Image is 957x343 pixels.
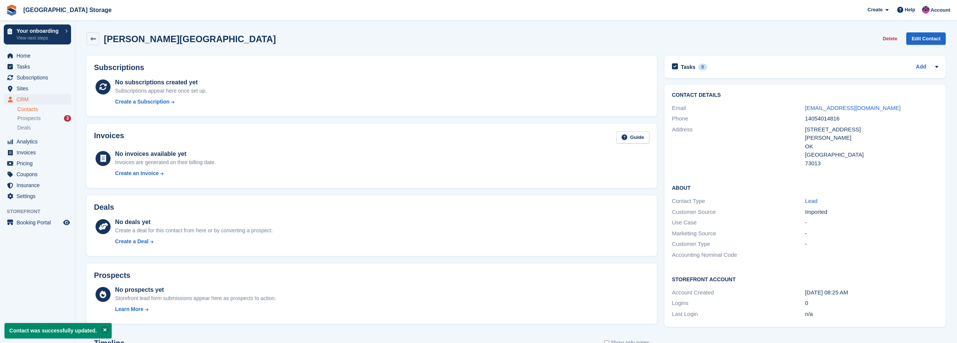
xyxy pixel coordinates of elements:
[17,72,62,83] span: Subscriptions
[672,104,805,113] div: Email
[115,305,143,313] div: Learn More
[880,32,900,45] button: Delete
[20,4,115,16] a: [GEOGRAPHIC_DATA] Storage
[805,310,938,319] div: n/a
[17,147,62,158] span: Invoices
[115,294,276,302] div: Storefront lead form submissions appear here as prospects to action.
[17,106,71,113] a: Contacts
[115,169,159,177] div: Create an Invoice
[805,125,938,134] div: [STREET_ADDRESS]
[4,158,71,169] a: menu
[17,124,71,132] a: Deals
[4,169,71,180] a: menu
[17,136,62,147] span: Analytics
[805,105,901,111] a: [EMAIL_ADDRESS][DOMAIN_NAME]
[698,64,707,70] div: 0
[672,197,805,206] div: Contact Type
[672,218,805,227] div: Use Case
[916,63,926,72] a: Add
[94,203,114,212] h2: Deals
[115,98,207,106] a: Create a Subscription
[4,180,71,191] a: menu
[17,217,62,228] span: Booking Portal
[931,6,950,14] span: Account
[672,240,805,248] div: Customer Type
[672,92,938,98] h2: Contact Details
[805,299,938,308] div: 0
[17,124,31,131] span: Deals
[17,180,62,191] span: Insurance
[672,288,805,297] div: Account Created
[672,229,805,238] div: Marketing Source
[17,191,62,201] span: Settings
[115,238,149,245] div: Create a Deal
[4,217,71,228] a: menu
[4,136,71,147] a: menu
[805,198,817,204] a: Lead
[681,64,696,70] h2: Tasks
[17,28,61,34] p: Your onboarding
[922,6,930,14] img: Jantz Morgan
[6,5,17,16] img: stora-icon-8386f47178a22dfd0bd8f6a31ec36ba5ce8667c1dd55bd0f319d3a0aa187defe.svg
[672,114,805,123] div: Phone
[104,34,276,44] h2: [PERSON_NAME][GEOGRAPHIC_DATA]
[616,131,649,144] a: Guide
[4,72,71,83] a: menu
[672,251,805,259] div: Accounting Nominal Code
[672,125,805,168] div: Address
[805,218,938,227] div: -
[672,208,805,216] div: Customer Source
[94,63,649,72] h2: Subscriptions
[115,169,216,177] a: Create an Invoice
[672,299,805,308] div: Logins
[4,94,71,105] a: menu
[672,275,938,283] h2: Storefront Account
[115,218,273,227] div: No deals yet
[115,285,276,294] div: No prospects yet
[805,142,938,151] div: OK
[17,35,61,41] p: View next steps
[62,218,71,227] a: Preview store
[805,114,938,123] div: 14054014816
[906,32,946,45] a: Edit Contact
[5,323,112,338] p: Contact was successfully updated.
[672,184,938,191] h2: About
[868,6,883,14] span: Create
[4,147,71,158] a: menu
[17,114,71,122] a: Prospects 3
[17,169,62,180] span: Coupons
[115,227,273,235] div: Create a deal for this contact from here or by converting a prospect.
[115,238,273,245] a: Create a Deal
[805,159,938,168] div: 73013
[115,305,276,313] a: Learn More
[672,310,805,319] div: Last Login
[805,229,938,238] div: -
[4,83,71,94] a: menu
[17,158,62,169] span: Pricing
[17,50,62,61] span: Home
[94,131,124,144] h2: Invoices
[7,208,75,215] span: Storefront
[64,115,71,122] div: 3
[17,83,62,94] span: Sites
[115,159,216,166] div: Invoices are generated on their billing date.
[17,115,41,122] span: Prospects
[115,98,170,106] div: Create a Subscription
[115,87,207,95] div: Subscriptions appear here once set up.
[905,6,915,14] span: Help
[94,271,130,280] h2: Prospects
[805,288,938,297] div: [DATE] 08:25 AM
[17,94,62,105] span: CRM
[4,24,71,44] a: Your onboarding View next steps
[805,151,938,159] div: [GEOGRAPHIC_DATA]
[4,191,71,201] a: menu
[115,149,216,159] div: No invoices available yet
[805,240,938,248] div: -
[4,61,71,72] a: menu
[4,50,71,61] a: menu
[115,78,207,87] div: No subscriptions created yet
[805,208,938,216] div: Imported
[805,134,938,142] div: [PERSON_NAME]
[17,61,62,72] span: Tasks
